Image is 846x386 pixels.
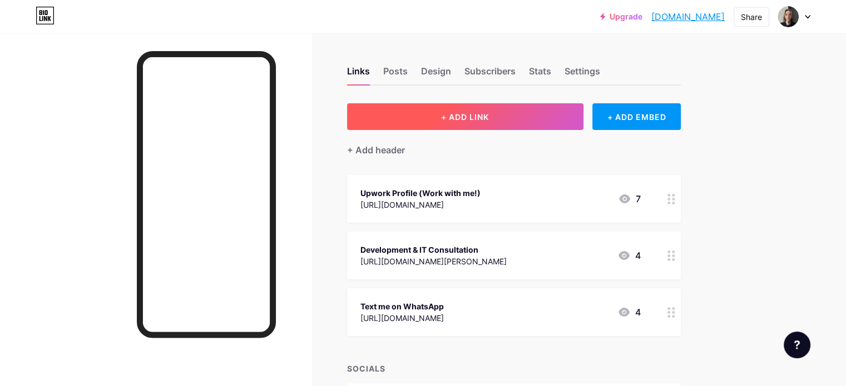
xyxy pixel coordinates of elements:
[383,64,408,84] div: Posts
[347,64,370,84] div: Links
[360,244,507,255] div: Development & IT Consultation
[360,187,481,199] div: Upwork Profile (Work with me!)
[617,305,641,319] div: 4
[347,103,583,130] button: + ADD LINK
[741,11,762,23] div: Share
[441,112,489,122] span: + ADD LINK
[618,192,641,205] div: 7
[360,255,507,267] div: [URL][DOMAIN_NAME][PERSON_NAME]
[360,312,444,324] div: [URL][DOMAIN_NAME]
[360,300,444,312] div: Text me on WhatsApp
[529,64,551,84] div: Stats
[360,199,481,210] div: [URL][DOMAIN_NAME]
[600,12,642,21] a: Upgrade
[347,363,681,374] div: SOCIALS
[651,10,725,23] a: [DOMAIN_NAME]
[347,143,405,157] div: + Add header
[778,6,799,27] img: dudasolve
[617,249,641,262] div: 4
[421,64,451,84] div: Design
[565,64,600,84] div: Settings
[464,64,516,84] div: Subscribers
[592,103,681,130] div: + ADD EMBED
